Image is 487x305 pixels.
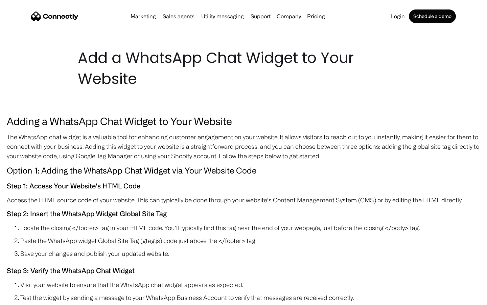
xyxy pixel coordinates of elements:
[7,265,480,277] h5: Step 3: Verify the WhatsApp Chat Widget
[388,14,408,19] a: Login
[160,14,197,19] a: Sales agents
[7,180,480,192] h5: Step 1: Access Your Website's HTML Code
[20,236,480,245] li: Paste the WhatsApp widget Global Site Tag (gtag.js) code just above the </footer> tag.
[409,9,456,23] a: Schedule a demo
[277,12,301,21] div: Company
[7,113,480,129] h3: Adding a WhatsApp Chat Widget to Your Website
[7,164,480,177] h4: Option 1: Adding the WhatsApp Chat Widget via Your Website Code
[7,293,41,303] aside: Language selected: English
[199,14,247,19] a: Utility messaging
[304,14,328,19] a: Pricing
[20,249,480,258] li: Save your changes and publish your updated website.
[78,47,409,89] h1: Add a WhatsApp Chat Widget to Your Website
[7,195,480,205] p: Access the HTML source code of your website. This can typically be done through your website's Co...
[7,132,480,161] p: The WhatsApp chat widget is a valuable tool for enhancing customer engagement on your website. It...
[20,293,480,302] li: Test the widget by sending a message to your WhatsApp Business Account to verify that messages ar...
[20,280,480,289] li: Visit your website to ensure that the WhatsApp chat widget appears as expected.
[7,208,480,220] h5: Step 2: Insert the WhatsApp Widget Global Site Tag
[20,223,480,232] li: Locate the closing </footer> tag in your HTML code. You'll typically find this tag near the end o...
[128,14,159,19] a: Marketing
[248,14,273,19] a: Support
[14,293,41,303] ul: Language list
